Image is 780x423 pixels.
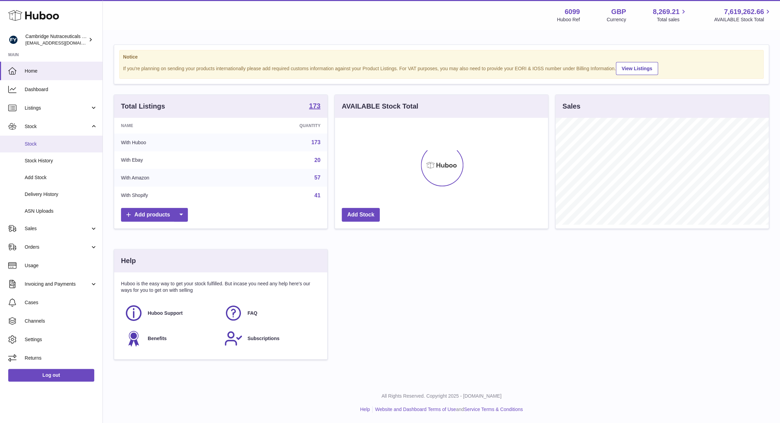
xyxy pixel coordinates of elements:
span: Settings [25,336,97,343]
span: FAQ [247,310,257,316]
div: If you're planning on sending your products internationally please add required customs informati... [123,61,760,75]
td: With Ebay [114,151,231,169]
span: Home [25,68,97,74]
strong: 173 [309,102,320,109]
td: With Amazon [114,169,231,187]
span: Huboo Support [148,310,183,316]
span: Dashboard [25,86,97,93]
span: 8,269.21 [653,7,680,16]
a: Help [360,407,370,412]
a: 173 [309,102,320,111]
span: Total sales [657,16,687,23]
p: All Rights Reserved. Copyright 2025 - [DOMAIN_NAME] [108,393,775,399]
h3: AVAILABLE Stock Total [342,102,418,111]
img: huboo@camnutra.com [8,35,19,45]
a: Website and Dashboard Terms of Use [375,407,456,412]
a: Service Terms & Conditions [464,407,523,412]
a: 173 [311,139,320,145]
a: Add products [121,208,188,222]
a: 20 [314,157,320,163]
span: Returns [25,355,97,361]
strong: GBP [611,7,626,16]
span: Usage [25,262,97,269]
a: Log out [8,369,94,381]
h3: Help [121,256,136,265]
th: Name [114,118,231,134]
span: Cases [25,299,97,306]
a: Benefits [124,329,217,348]
strong: 6099 [564,7,580,16]
strong: Notice [123,54,760,60]
td: With Shopify [114,187,231,204]
div: Huboo Ref [557,16,580,23]
span: Stock History [25,158,97,164]
a: 41 [314,192,320,198]
li: and [373,406,523,413]
p: Huboo is the easy way to get your stock fulfilled. But incase you need any help here's our ways f... [121,281,320,294]
span: Listings [25,105,90,111]
span: Sales [25,225,90,232]
div: Currency [607,16,626,23]
a: 8,269.21 Total sales [653,7,687,23]
span: Add Stock [25,174,97,181]
a: 57 [314,175,320,181]
h3: Sales [562,102,580,111]
span: [EMAIL_ADDRESS][DOMAIN_NAME] [25,40,101,46]
span: Delivery History [25,191,97,198]
span: Channels [25,318,97,324]
span: Invoicing and Payments [25,281,90,287]
span: Orders [25,244,90,250]
span: AVAILABLE Stock Total [714,16,772,23]
a: 7,619,262.66 AVAILABLE Stock Total [714,7,772,23]
a: FAQ [224,304,317,322]
td: With Huboo [114,134,231,151]
span: ASN Uploads [25,208,97,214]
div: Cambridge Nutraceuticals Ltd [25,33,87,46]
a: Huboo Support [124,304,217,322]
a: View Listings [616,62,658,75]
span: Stock [25,141,97,147]
span: Subscriptions [247,335,279,342]
th: Quantity [231,118,327,134]
span: Benefits [148,335,167,342]
span: 7,619,262.66 [724,7,764,16]
h3: Total Listings [121,102,165,111]
a: Subscriptions [224,329,317,348]
a: Add Stock [342,208,380,222]
span: Stock [25,123,90,130]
